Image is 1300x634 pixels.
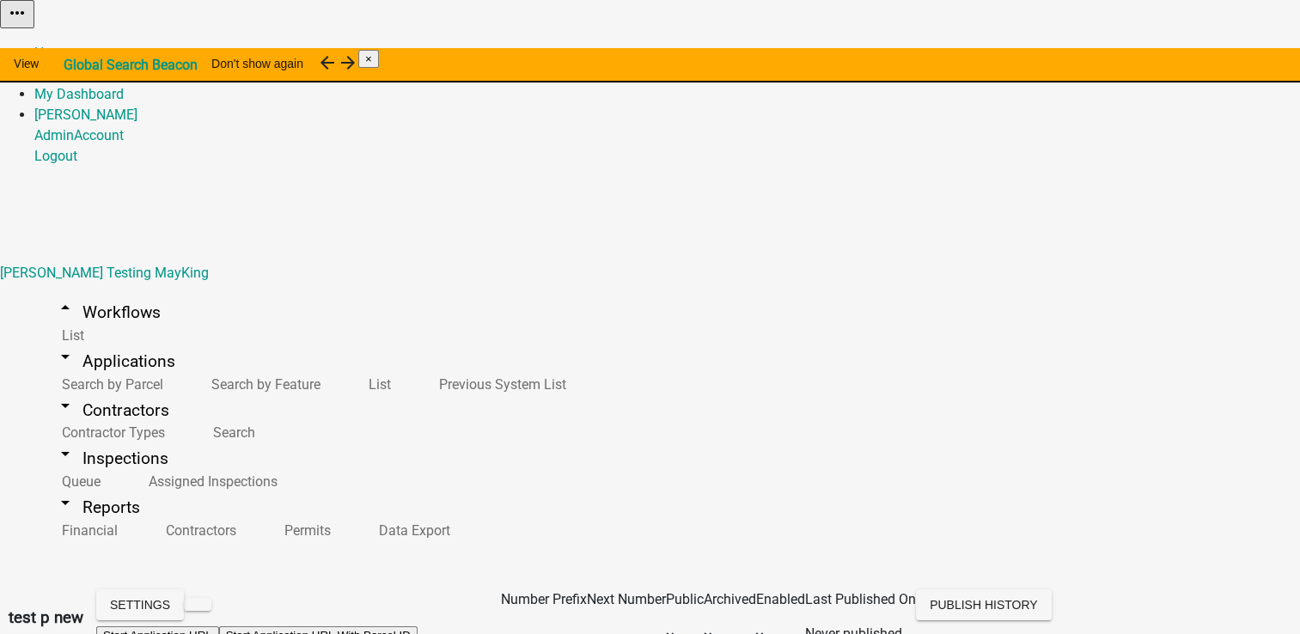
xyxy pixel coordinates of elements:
[55,443,76,464] i: arrow_drop_down
[34,292,181,332] a: arrow_drop_upWorkflows
[34,148,77,164] a: Logout
[198,48,317,79] button: Don't show again
[9,606,83,630] h3: test p new
[34,414,186,451] a: Contractor Types
[257,512,351,549] a: Permits
[96,589,184,620] button: Settings
[138,512,257,549] a: Contractors
[704,589,756,610] p: Archived
[358,50,379,68] button: Close
[916,589,1052,620] button: Publish History
[34,125,1300,167] div: [PERSON_NAME]
[55,297,76,318] i: arrow_drop_up
[186,414,276,451] a: Search
[34,45,70,61] a: Home
[916,598,1052,614] wm-modal-confirm: Workflow Publish History
[666,589,704,610] p: Public
[34,487,161,527] a: arrow_drop_downReports
[74,127,124,143] a: Account
[34,107,137,123] a: [PERSON_NAME]
[34,512,138,549] a: Financial
[341,366,412,403] a: List
[587,589,666,610] p: Next Number
[34,438,189,479] a: arrow_drop_downInspections
[365,52,372,65] span: ×
[34,127,74,143] a: Admin
[121,463,298,500] a: Assigned Inspections
[34,317,105,354] a: List
[55,395,76,416] i: arrow_drop_down
[412,366,587,403] a: Previous System List
[34,390,190,430] a: arrow_drop_downContractors
[501,589,587,610] p: Number Prefix
[55,492,76,513] i: arrow_drop_down
[184,366,341,403] a: Search by Feature
[34,86,124,102] a: My Dashboard
[34,341,196,381] a: arrow_drop_downApplications
[55,346,76,367] i: arrow_drop_down
[7,3,27,23] i: more_horiz
[338,52,358,73] i: arrow_forward
[805,589,916,610] p: Last Published On
[351,512,471,549] a: Data Export
[64,57,198,73] strong: Global Search Beacon
[34,463,121,500] a: Queue
[317,52,338,73] i: arrow_back
[756,589,805,610] p: Enabled
[34,366,184,403] a: Search by Parcel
